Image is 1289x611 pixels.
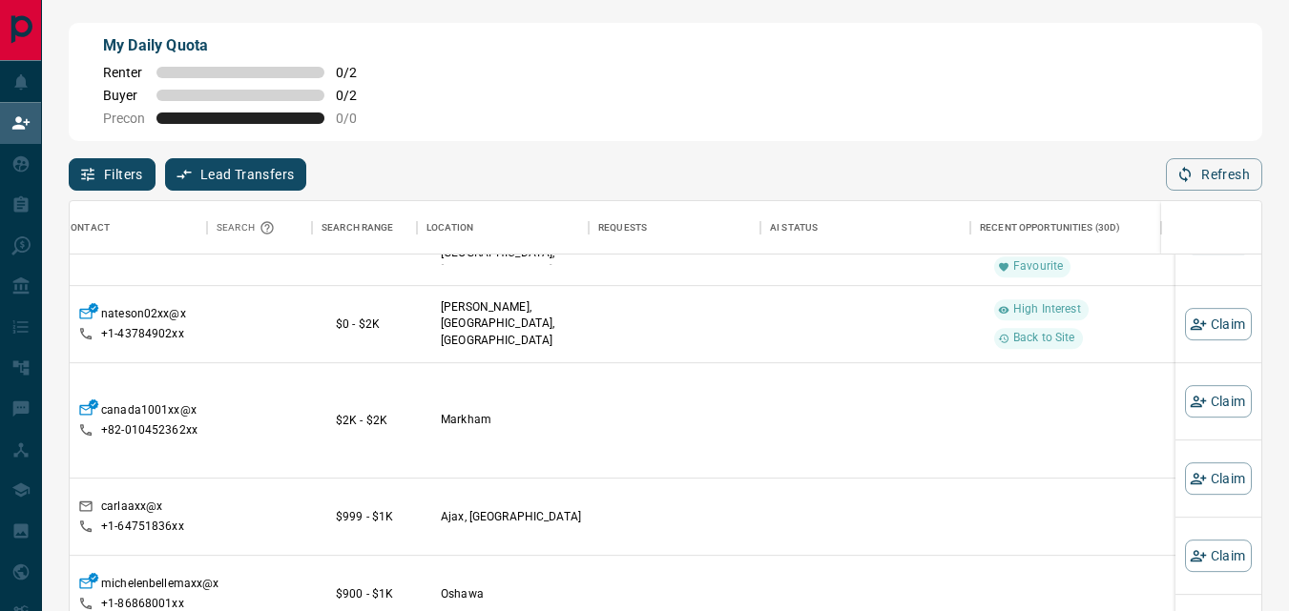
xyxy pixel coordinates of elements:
p: [PERSON_NAME], [GEOGRAPHIC_DATA], [GEOGRAPHIC_DATA] [441,299,593,348]
div: Location [417,201,589,255]
div: Contact [54,201,207,255]
button: Lead Transfers [165,158,307,191]
button: Filters [69,158,156,191]
div: Requests [589,201,760,255]
p: canada1001xx@x [101,402,197,422]
span: 0 / 2 [336,65,378,80]
div: Recent Opportunities (30d) [980,201,1120,255]
span: Buyer [103,88,145,103]
p: $2K - $2K [336,412,422,429]
div: Search Range [312,201,417,255]
p: +82- 010452362xx [101,422,198,438]
button: Claim [1185,462,1252,495]
p: Oshawa [441,586,593,602]
p: nateson02xx@x [101,306,186,326]
span: 0 / 0 [336,111,378,126]
span: Renter [103,65,145,80]
span: Favourite [1006,259,1071,275]
button: Claim [1185,540,1252,572]
p: +1- 64751836xx [101,519,184,535]
span: 0 / 2 [336,88,378,103]
p: michelenbellemaxx@x [101,576,218,596]
p: +1- 61329482xx [101,240,184,256]
p: $900 - $1K [336,585,422,602]
button: Claim [1185,385,1252,418]
p: My Daily Quota [103,34,378,57]
p: Ajax, [GEOGRAPHIC_DATA] [441,509,593,525]
div: Search Range [322,201,394,255]
button: Claim [1185,308,1252,340]
p: $0 - $2K [336,316,422,333]
p: $999 - $1K [336,508,422,525]
button: Refresh [1166,158,1262,191]
button: Claim [1185,222,1252,255]
div: Contact [64,201,110,255]
span: Precon [103,111,145,126]
div: Requests [598,201,647,255]
p: carlaaxx@x [101,499,162,519]
div: AI Status [770,201,818,255]
span: High Interest [1006,302,1089,318]
p: Markham [441,413,593,429]
p: +1- 43784902xx [101,326,184,342]
div: Recent Opportunities (30d) [970,201,1161,255]
div: AI Status [760,201,970,255]
div: Search [217,201,280,255]
div: Location [426,201,473,255]
span: Back to Site [1006,331,1083,347]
